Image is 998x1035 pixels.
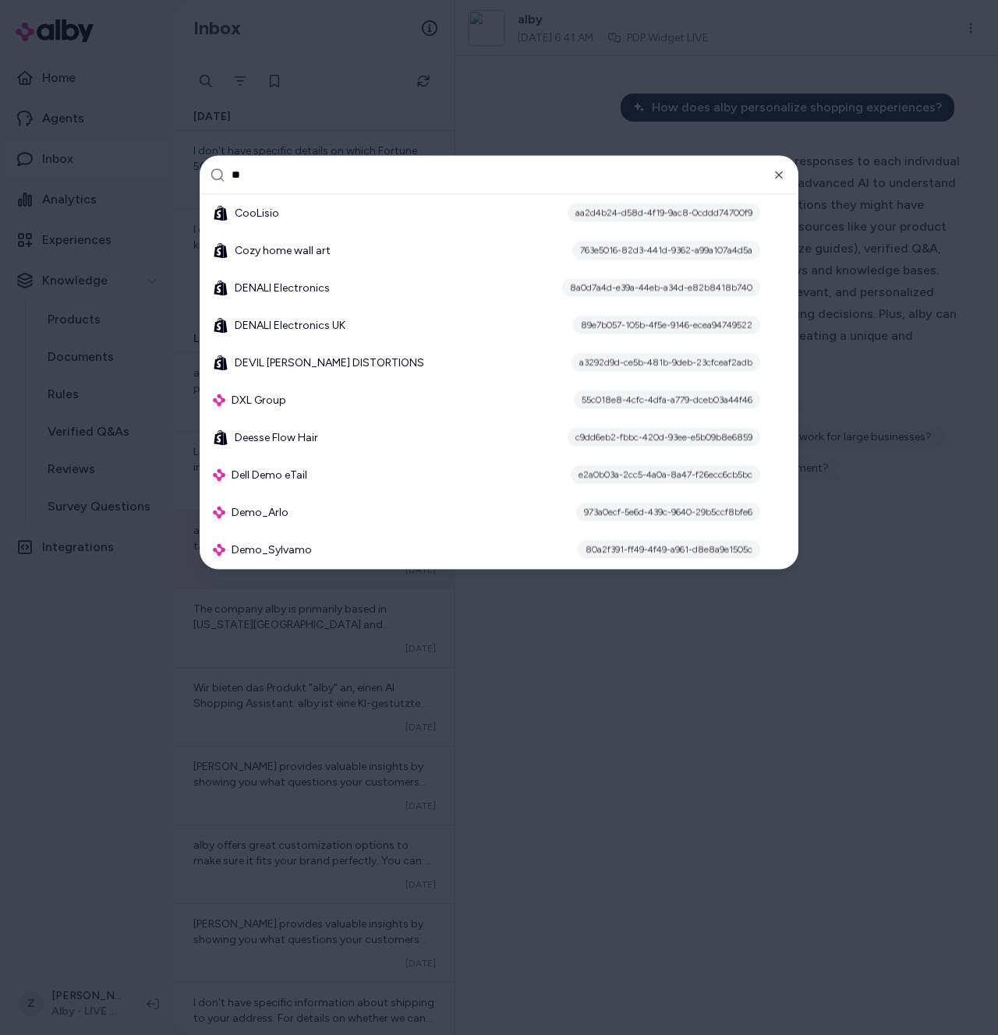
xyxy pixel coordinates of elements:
[235,205,279,221] span: CooLisio
[235,317,345,333] span: DENALI Electronics UK
[572,353,760,372] div: a3292d9d-ce5b-481b-9deb-23cfceaf2adb
[213,468,225,481] img: alby Logo
[232,392,286,408] span: DXL Group
[235,242,331,258] span: Cozy home wall art
[213,543,225,556] img: alby Logo
[568,203,760,222] div: aa2d4b24-d58d-4f19-9ac8-0cddd74700f9
[571,465,760,484] div: e2a0b03a-2cc5-4a0a-8a47-f26ecc6cb5bc
[576,503,760,521] div: 973a0ecf-5e6d-439c-9640-29b5ccf8bfe6
[232,542,312,557] span: Demo_Sylvamo
[232,504,288,520] span: Demo_Arlo
[235,280,330,295] span: DENALI Electronics
[235,355,424,370] span: DEVIL [PERSON_NAME] DISTORTIONS
[572,241,760,260] div: 763e5016-82d3-441d-9362-a99a107a4d5a
[562,278,760,297] div: 8a0d7a4d-e39a-44eb-a34d-e82b8418b740
[213,394,225,406] img: alby Logo
[200,194,798,568] div: Suggestions
[232,467,307,482] span: Dell Demo eTail
[573,316,760,334] div: 89e7b057-105b-4f5e-9146-ecea94749522
[574,390,760,409] div: 55c018e8-4cfc-4dfa-a779-dceb03a44f46
[235,429,318,445] span: Deesse Flow Hair
[578,540,760,559] div: 80a2f391-ff49-4f49-a961-d8e8a9e1505c
[213,506,225,518] img: alby Logo
[568,428,760,447] div: c9dd6eb2-fbbc-420d-93ee-e5b09b8e6859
